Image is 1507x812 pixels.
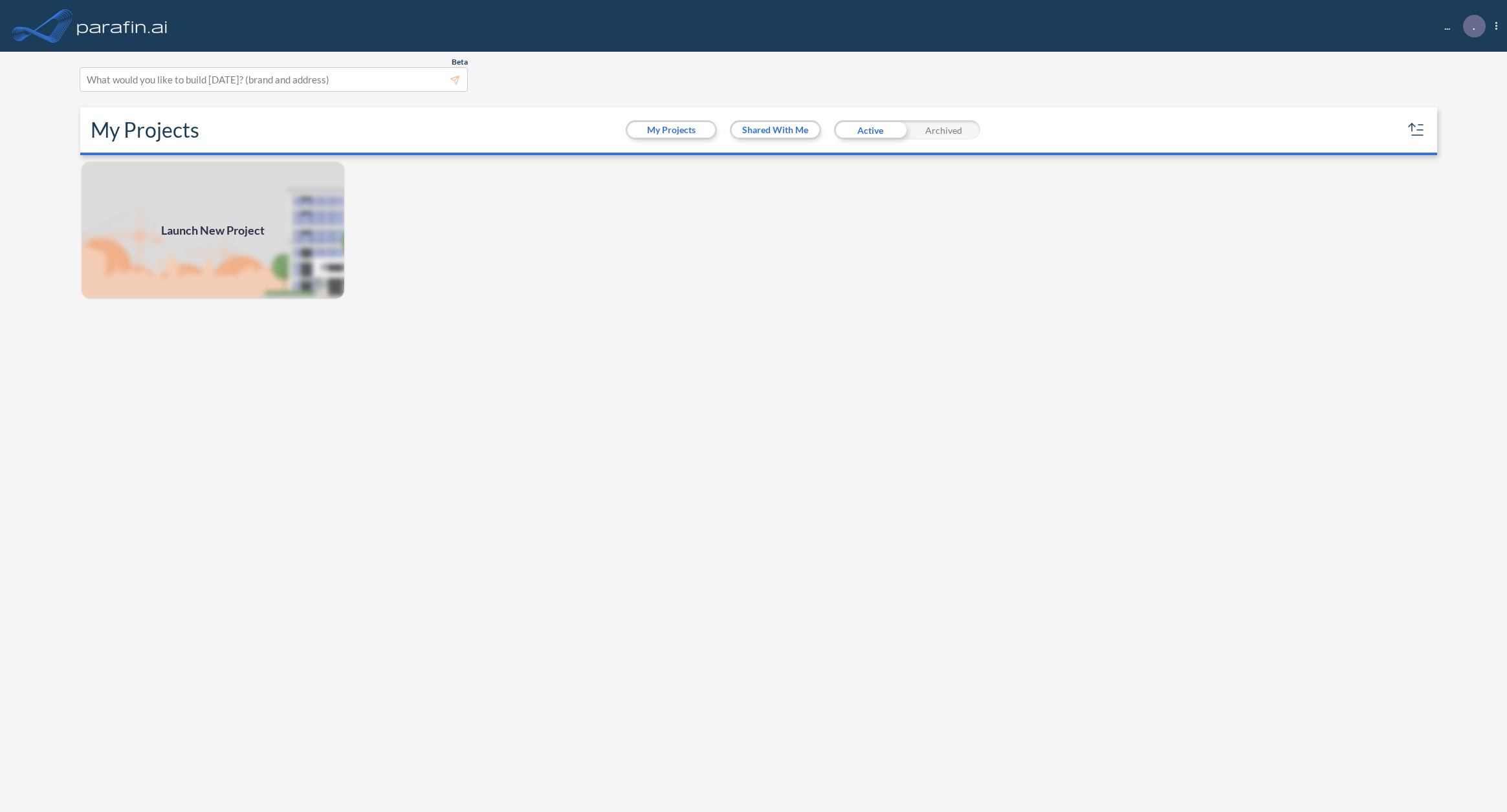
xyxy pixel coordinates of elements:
div: Archived [907,120,980,140]
p: . [1473,20,1475,32]
div: ... [1425,15,1497,37]
span: Launch New Project [161,222,265,239]
button: My Projects [628,122,715,138]
img: add [80,160,346,300]
a: Launch New Project [80,160,346,300]
div: Active [834,120,907,140]
h2: My Projects [91,118,199,142]
button: sort [1406,120,1427,140]
span: Beta [452,57,468,67]
button: Shared With Me [732,122,819,138]
img: logo [74,13,170,39]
